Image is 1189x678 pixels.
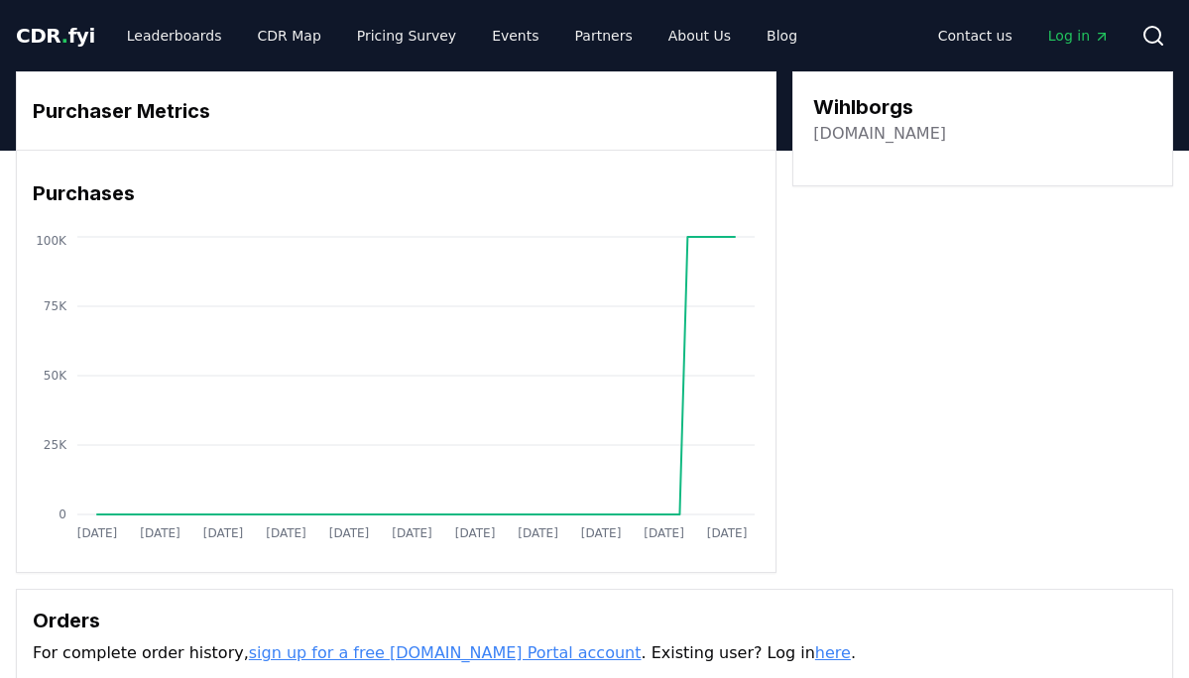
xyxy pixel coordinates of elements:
h3: Orders [33,606,1156,635]
h3: Purchaser Metrics [33,96,760,126]
a: Events [476,18,554,54]
a: Pricing Survey [341,18,472,54]
h3: Wihlborgs [813,92,946,122]
h3: Purchases [33,178,760,208]
a: here [815,643,851,662]
tspan: [DATE] [455,526,496,540]
tspan: [DATE] [518,526,558,540]
tspan: 25K [44,438,67,452]
a: CDR.fyi [16,22,95,50]
a: [DOMAIN_NAME] [813,122,946,146]
tspan: [DATE] [329,526,370,540]
p: For complete order history, . Existing user? Log in . [33,641,1156,665]
span: . [61,24,68,48]
tspan: [DATE] [77,526,118,540]
a: Contact us [922,18,1028,54]
nav: Main [922,18,1126,54]
a: Leaderboards [111,18,238,54]
a: sign up for a free [DOMAIN_NAME] Portal account [249,643,642,662]
tspan: [DATE] [140,526,180,540]
a: About Us [653,18,747,54]
a: Log in [1032,18,1126,54]
tspan: [DATE] [266,526,306,540]
tspan: [DATE] [203,526,244,540]
tspan: 75K [44,299,67,313]
tspan: 0 [59,508,66,521]
tspan: [DATE] [392,526,432,540]
tspan: 50K [44,369,67,383]
nav: Main [111,18,813,54]
a: Blog [751,18,813,54]
tspan: [DATE] [581,526,622,540]
tspan: [DATE] [707,526,748,540]
span: Log in [1048,26,1110,46]
span: CDR fyi [16,24,95,48]
a: CDR Map [242,18,337,54]
a: Partners [559,18,649,54]
tspan: 100K [36,234,67,248]
tspan: [DATE] [644,526,684,540]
